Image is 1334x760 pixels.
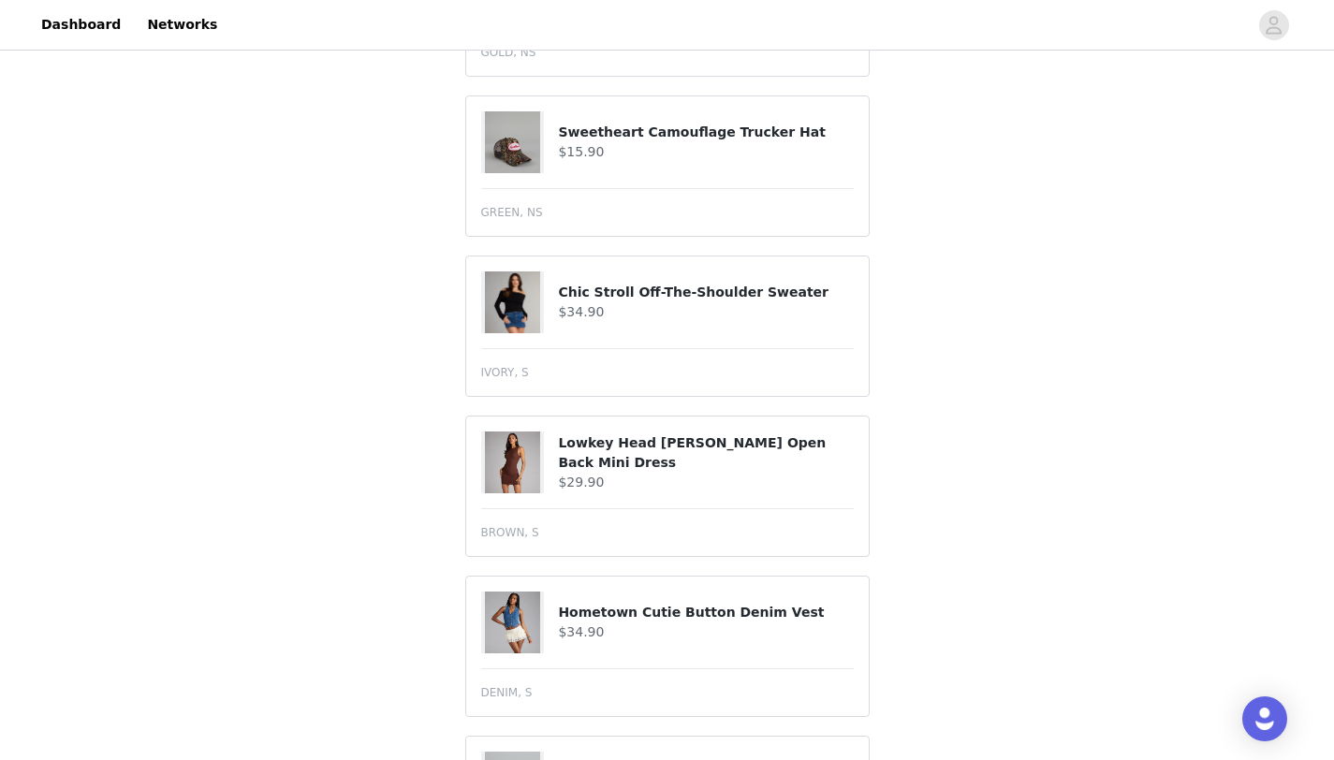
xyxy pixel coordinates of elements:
[485,592,539,653] img: Hometown Cutie Button Denim Vest
[481,364,529,381] span: IVORY, S
[485,271,539,333] img: Chic Stroll Off-The-Shoulder Sweater
[558,473,853,492] h4: $29.90
[481,44,536,61] span: GOLD, NS
[485,431,539,493] img: Lowkey Head Turner Open Back Mini Dress
[485,111,539,173] img: Sweetheart Camouflage Trucker Hat
[558,433,853,473] h4: Lowkey Head [PERSON_NAME] Open Back Mini Dress
[558,142,853,162] h4: $15.90
[558,622,853,642] h4: $34.90
[558,603,853,622] h4: Hometown Cutie Button Denim Vest
[30,4,132,46] a: Dashboard
[136,4,228,46] a: Networks
[481,524,539,541] span: BROWN, S
[481,684,533,701] span: DENIM, S
[558,123,853,142] h4: Sweetheart Camouflage Trucker Hat
[558,283,853,302] h4: Chic Stroll Off-The-Shoulder Sweater
[1242,696,1287,741] div: Open Intercom Messenger
[558,302,853,322] h4: $34.90
[1265,10,1283,40] div: avatar
[481,204,543,221] span: GREEN, NS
